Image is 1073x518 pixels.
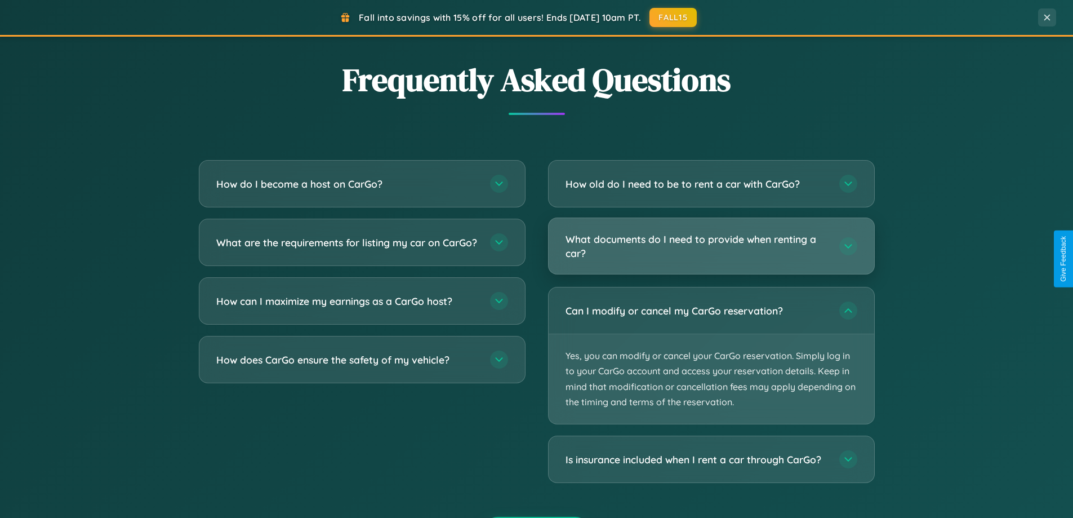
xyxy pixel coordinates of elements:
h3: Can I modify or cancel my CarGo reservation? [566,304,828,318]
h3: How do I become a host on CarGo? [216,177,479,191]
h2: Frequently Asked Questions [199,58,875,101]
span: Fall into savings with 15% off for all users! Ends [DATE] 10am PT. [359,12,641,23]
h3: How old do I need to be to rent a car with CarGo? [566,177,828,191]
h3: What are the requirements for listing my car on CarGo? [216,236,479,250]
h3: Is insurance included when I rent a car through CarGo? [566,453,828,467]
h3: How can I maximize my earnings as a CarGo host? [216,294,479,308]
button: FALL15 [649,8,697,27]
div: Give Feedback [1059,236,1067,282]
h3: How does CarGo ensure the safety of my vehicle? [216,353,479,367]
p: Yes, you can modify or cancel your CarGo reservation. Simply log in to your CarGo account and acc... [549,334,874,424]
h3: What documents do I need to provide when renting a car? [566,232,828,260]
